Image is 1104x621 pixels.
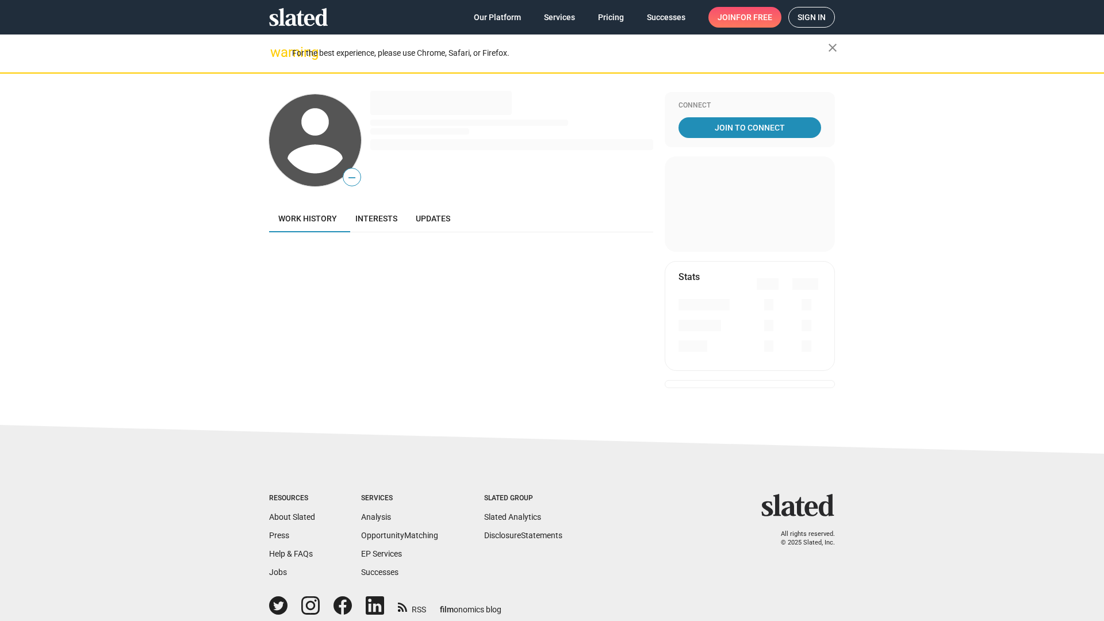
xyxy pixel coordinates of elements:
div: Connect [678,101,821,110]
a: Slated Analytics [484,512,541,522]
span: Join [718,7,772,28]
span: Sign in [798,7,826,27]
a: Our Platform [465,7,530,28]
a: Updates [407,205,459,232]
div: Slated Group [484,494,562,503]
span: film [440,605,454,614]
a: RSS [398,597,426,615]
span: — [343,170,361,185]
a: Work history [269,205,346,232]
span: Work history [278,214,337,223]
a: EP Services [361,549,402,558]
a: Jobs [269,568,287,577]
span: Interests [355,214,397,223]
p: All rights reserved. © 2025 Slated, Inc. [769,530,835,547]
a: Joinfor free [708,7,781,28]
span: Join To Connect [681,117,819,138]
mat-icon: close [826,41,839,55]
span: Pricing [598,7,624,28]
a: Pricing [589,7,633,28]
div: Services [361,494,438,503]
a: Successes [638,7,695,28]
div: For the best experience, please use Chrome, Safari, or Firefox. [292,45,828,61]
a: Press [269,531,289,540]
a: filmonomics blog [440,595,501,615]
span: Services [544,7,575,28]
a: Services [535,7,584,28]
a: Sign in [788,7,835,28]
a: Join To Connect [678,117,821,138]
a: Help & FAQs [269,549,313,558]
a: Analysis [361,512,391,522]
a: Interests [346,205,407,232]
div: Resources [269,494,315,503]
mat-card-title: Stats [678,271,700,283]
mat-icon: warning [270,45,284,59]
span: for free [736,7,772,28]
span: Updates [416,214,450,223]
a: OpportunityMatching [361,531,438,540]
span: Our Platform [474,7,521,28]
a: DisclosureStatements [484,531,562,540]
span: Successes [647,7,685,28]
a: About Slated [269,512,315,522]
a: Successes [361,568,398,577]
